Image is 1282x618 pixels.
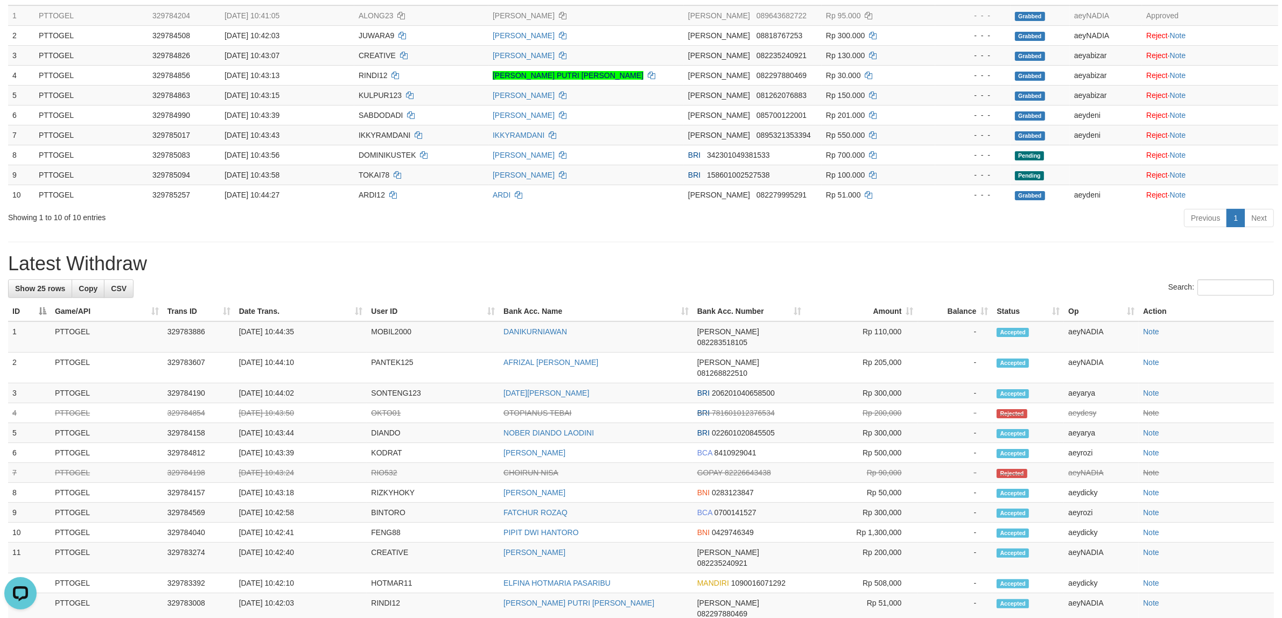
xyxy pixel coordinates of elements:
span: RINDI12 [359,71,388,80]
span: Grabbed [1015,12,1045,21]
span: Copy 089643682722 to clipboard [756,11,807,20]
th: User ID: activate to sort column ascending [367,301,499,321]
a: Note [1170,71,1186,80]
td: · [1142,145,1278,165]
td: PTTOGEL [34,185,148,205]
td: - [918,443,993,463]
td: 329784190 [163,383,235,403]
span: Show 25 rows [15,284,65,293]
span: Copy 158601002527538 to clipboard [707,171,770,179]
td: aeyNADIA [1070,5,1142,26]
td: PTTOGEL [34,125,148,145]
span: BRI [697,429,710,437]
td: · [1142,85,1278,105]
td: · [1142,45,1278,65]
span: Rp 300.000 [826,31,865,40]
span: [DATE] 10:41:05 [225,11,279,20]
td: 6 [8,105,34,125]
a: [PERSON_NAME] [493,91,555,100]
span: Copy 08818767253 to clipboard [756,31,803,40]
td: Rp 300,000 [805,423,918,443]
div: - - - [940,50,1006,61]
td: PTTOGEL [34,85,148,105]
span: Grabbed [1015,191,1045,200]
a: [PERSON_NAME] [493,171,555,179]
td: PTTOGEL [51,353,163,383]
div: - - - [940,150,1006,160]
td: - [918,423,993,443]
span: 329784863 [152,91,190,100]
span: Rp 150.000 [826,91,865,100]
td: PTTOGEL [51,463,163,483]
span: JUWARA9 [359,31,394,40]
span: Grabbed [1015,32,1045,41]
td: PTTOGEL [51,443,163,463]
td: 3 [8,383,51,403]
td: PTTOGEL [51,483,163,503]
h1: Latest Withdraw [8,253,1274,275]
span: SABDODADI [359,111,403,120]
a: ARDI [493,191,510,199]
td: MOBIL2000 [367,321,499,353]
td: PANTEK125 [367,353,499,383]
span: Rp 100.000 [826,171,865,179]
a: Note [1143,528,1159,537]
td: 9 [8,503,51,523]
td: - [918,353,993,383]
th: Amount: activate to sort column ascending [805,301,918,321]
span: BCA [697,448,712,457]
span: TOKAI78 [359,171,389,179]
td: · [1142,165,1278,185]
td: Rp 300,000 [805,503,918,523]
td: 9 [8,165,34,185]
span: [PERSON_NAME] [688,31,750,40]
span: Copy 82226643438 to clipboard [725,468,771,477]
th: Balance: activate to sort column ascending [918,301,993,321]
a: Reject [1146,131,1168,139]
span: [PERSON_NAME] [688,71,750,80]
a: [PERSON_NAME] [493,151,555,159]
td: [DATE] 10:44:35 [235,321,367,353]
td: · [1142,125,1278,145]
a: Note [1143,448,1159,457]
a: Note [1143,429,1159,437]
a: Copy [72,279,104,298]
td: 2 [8,353,51,383]
td: PTTOGEL [51,423,163,443]
span: ALONG23 [359,11,394,20]
span: [DATE] 10:44:27 [225,191,279,199]
a: FATCHUR ROZAQ [503,508,568,517]
td: 329784040 [163,523,235,543]
span: [PERSON_NAME] [688,91,750,100]
td: PTTOGEL [51,523,163,543]
span: 329785094 [152,171,190,179]
a: Reject [1146,191,1168,199]
a: PIPIT DWI HANTORO [503,528,579,537]
td: 10 [8,185,34,205]
span: Copy 0283123847 to clipboard [712,488,754,497]
span: Accepted [997,449,1029,458]
div: - - - [940,10,1006,21]
span: Copy 022601020845505 to clipboard [712,429,775,437]
td: 329783886 [163,321,235,353]
td: PTTOGEL [34,25,148,45]
span: Accepted [997,429,1029,438]
td: aeyarya [1064,423,1139,443]
span: 329784204 [152,11,190,20]
td: · [1142,65,1278,85]
span: BRI [697,409,710,417]
span: Grabbed [1015,131,1045,141]
span: BRI [697,389,710,397]
td: aeydeni [1070,105,1142,125]
div: - - - [940,130,1006,141]
a: Note [1143,488,1159,497]
span: Rejected [997,469,1027,478]
a: Note [1143,358,1159,367]
td: 10 [8,523,51,543]
th: Op: activate to sort column ascending [1064,301,1139,321]
a: Note [1143,389,1159,397]
span: Rp 30.000 [826,71,861,80]
td: Approved [1142,5,1278,26]
span: [PERSON_NAME] [688,51,750,60]
td: · [1142,25,1278,45]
